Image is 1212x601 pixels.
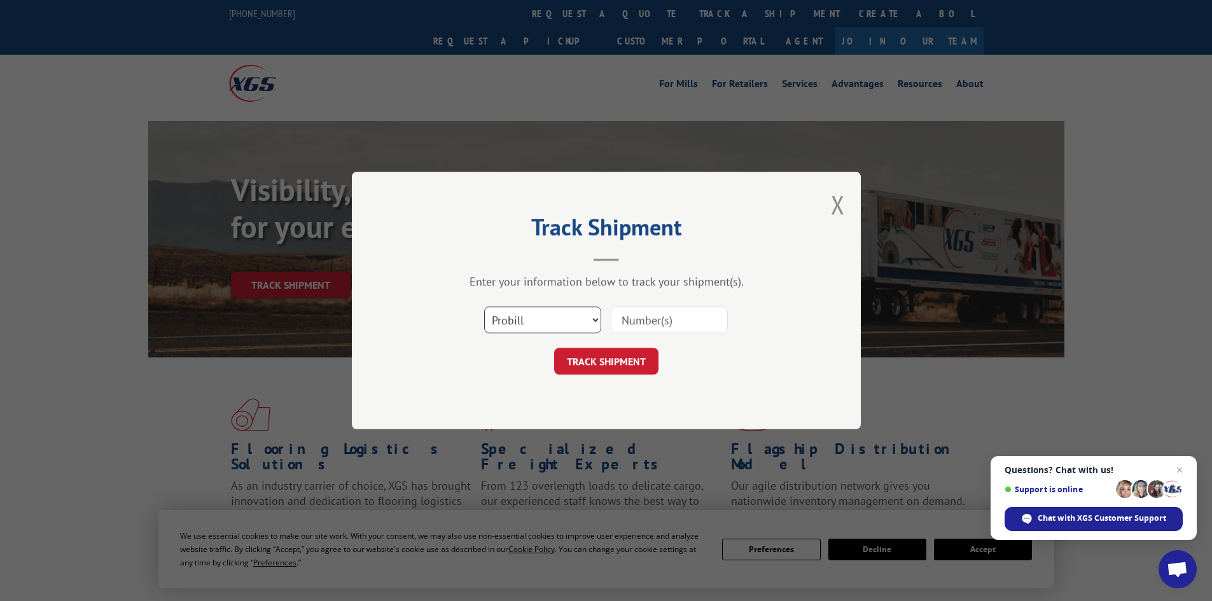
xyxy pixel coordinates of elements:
[554,348,658,375] button: TRACK SHIPMENT
[1159,550,1197,588] div: Open chat
[1005,485,1111,494] span: Support is online
[1005,465,1183,475] span: Questions? Chat with us!
[611,307,728,333] input: Number(s)
[831,188,845,221] button: Close modal
[415,218,797,242] h2: Track Shipment
[415,274,797,289] div: Enter your information below to track your shipment(s).
[1172,462,1187,478] span: Close chat
[1038,513,1166,524] span: Chat with XGS Customer Support
[1005,507,1183,531] div: Chat with XGS Customer Support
